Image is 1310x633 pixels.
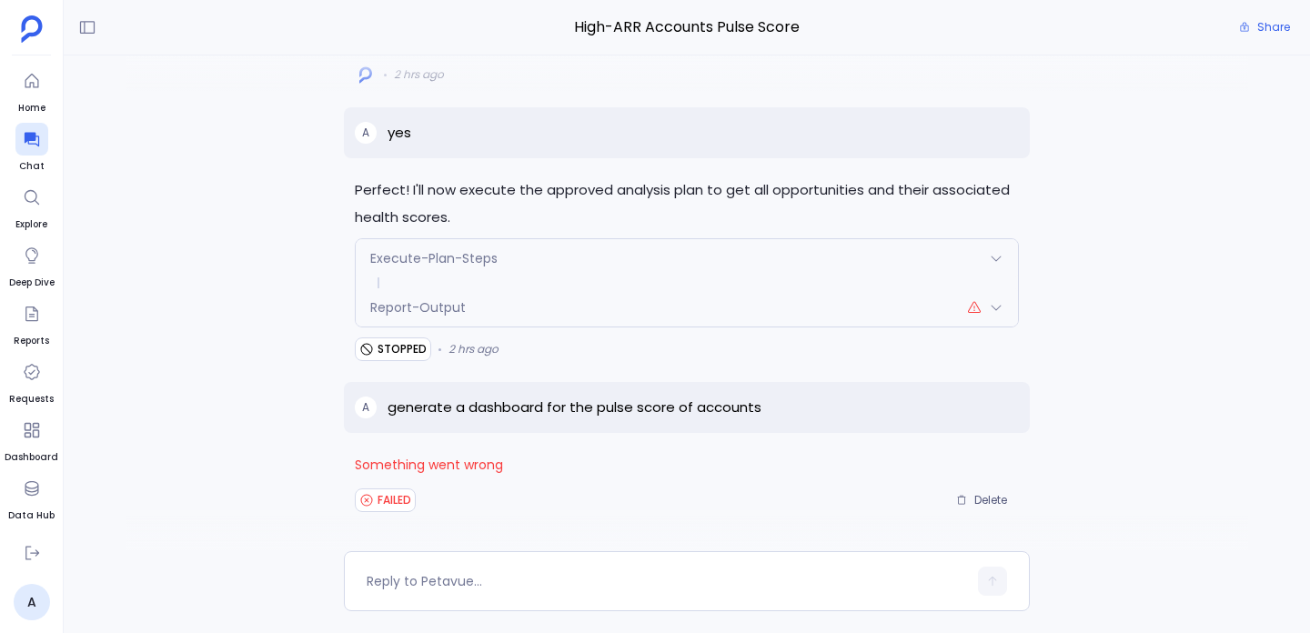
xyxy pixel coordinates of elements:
[378,342,427,357] span: STOPPED
[15,123,48,174] a: Chat
[8,508,55,523] span: Data Hub
[1228,15,1301,40] button: Share
[14,334,49,348] span: Reports
[355,176,1019,231] p: Perfect! I'll now execute the approved analysis plan to get all opportunities and their associate...
[344,15,1030,39] span: High-ARR Accounts Pulse Score
[370,249,498,267] span: Execute-Plan-Steps
[15,65,48,116] a: Home
[21,15,43,43] img: petavue logo
[362,400,369,415] span: A
[15,159,48,174] span: Chat
[14,584,50,620] a: A
[9,276,55,290] span: Deep Dive
[9,392,54,407] span: Requests
[9,239,55,290] a: Deep Dive
[9,356,54,407] a: Requests
[362,126,369,140] span: A
[1257,20,1290,35] span: Share
[370,298,466,316] span: Report-Output
[388,122,411,144] p: yes
[974,493,1007,507] span: Delete
[5,450,58,465] span: Dashboard
[5,414,58,465] a: Dashboard
[448,342,499,357] span: 2 hrs ago
[15,181,48,232] a: Explore
[378,493,411,507] span: FAILED
[944,487,1019,514] button: Delete
[355,451,1019,478] span: Something went wrong
[8,472,55,523] a: Data Hub
[15,217,48,232] span: Explore
[15,101,48,116] span: Home
[11,530,53,581] a: Settings
[388,397,761,418] p: generate a dashboard for the pulse score of accounts
[14,297,49,348] a: Reports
